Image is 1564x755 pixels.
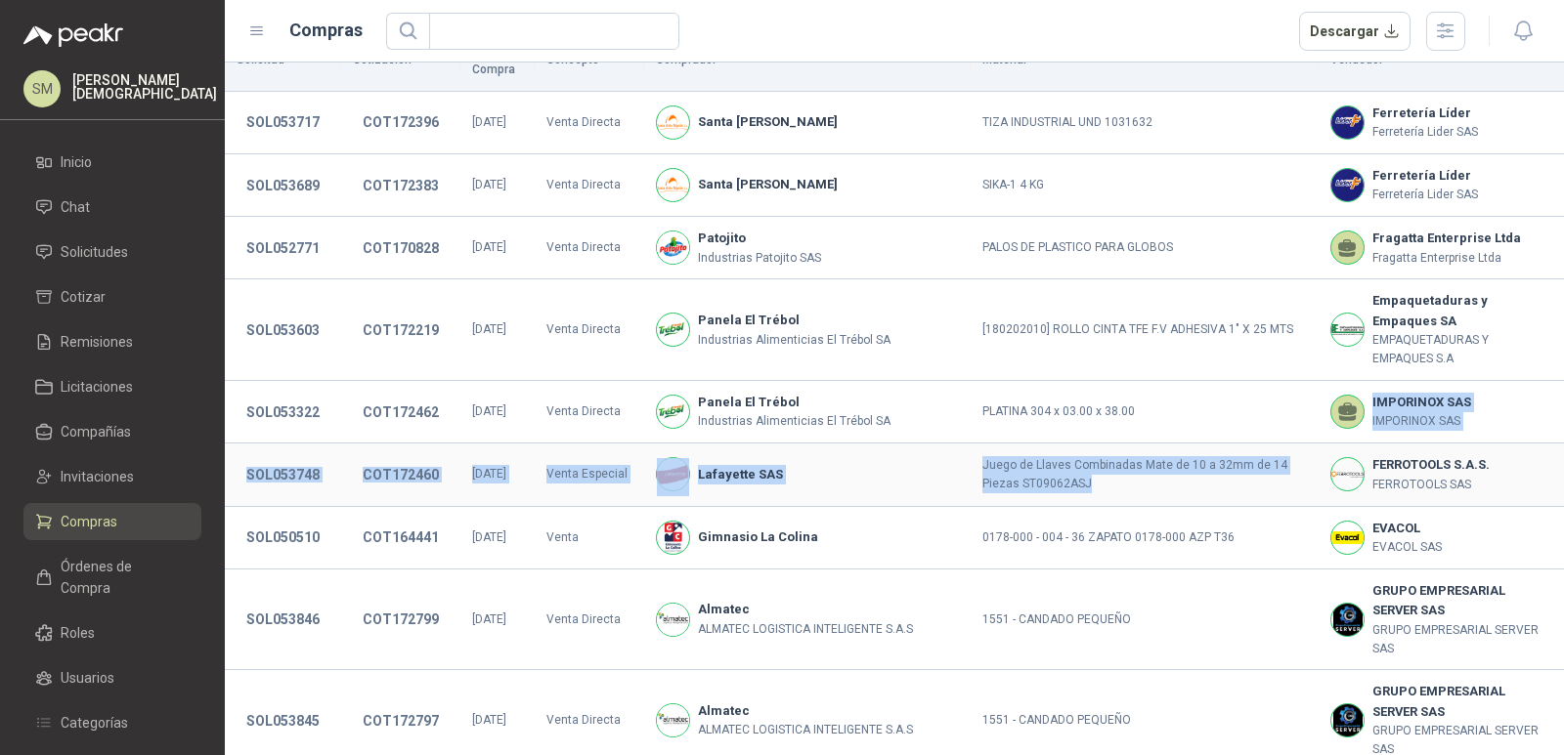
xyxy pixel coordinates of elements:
img: Logo peakr [23,23,123,47]
img: Company Logo [657,106,689,139]
img: Company Logo [657,169,689,201]
span: [DATE] [472,713,506,727]
button: SOL053322 [237,395,329,430]
a: Usuarios [23,659,201,696]
button: SOL053689 [237,168,329,203]
button: SOL053717 [237,105,329,140]
button: COT172799 [353,602,449,637]
b: Almatec [698,600,913,619]
img: Company Logo [657,231,689,264]
p: EMPAQUETADURAS Y EMPAQUES S.A [1372,331,1552,368]
button: COT172396 [353,105,449,140]
a: Cotizar [23,278,201,315]
b: GRUPO EMPRESARIAL SERVER SAS [1372,581,1552,621]
div: SM [23,70,61,107]
a: Chat [23,189,201,226]
p: Ferretería Lider SAS [1372,123,1478,142]
a: Roles [23,614,201,651]
button: COT172383 [353,168,449,203]
span: Cotizar [61,286,106,308]
td: Venta Directa [535,92,644,154]
td: SIKA-1 4 KG [971,154,1319,217]
p: ALMATEC LOGISTICA INTELIGENTE S.A.S [698,721,913,739]
button: Descargar [1299,12,1412,51]
span: Compañías [61,421,131,442]
p: Industrias Alimenticias El Trébol SA [698,412,891,431]
span: Solicitudes [61,241,128,263]
a: Compras [23,503,201,540]
img: Company Logo [1331,106,1364,139]
button: SOL052771 [237,231,329,266]
b: EVACOL [1372,519,1442,538]
td: Venta Directa [535,569,644,671]
span: [DATE] [472,115,506,129]
img: Company Logo [657,704,689,736]
p: EVACOL SAS [1372,538,1442,557]
span: Chat [61,196,90,218]
span: Roles [61,622,95,644]
span: Órdenes de Compra [61,556,183,599]
a: Solicitudes [23,233,201,271]
span: Licitaciones [61,376,133,398]
img: Company Logo [657,458,689,490]
b: Gimnasio La Colina [698,527,818,547]
button: SOL053603 [237,313,329,348]
span: [DATE] [472,612,506,626]
b: Patojito [698,229,821,248]
img: Company Logo [657,314,689,346]
b: Fragatta Enterprise Ltda [1372,229,1521,248]
button: COT172460 [353,457,449,492]
td: PLATINA 304 x 03.00 x 38.00 [971,381,1319,443]
b: IMPORINOX SAS [1372,393,1471,412]
a: Licitaciones [23,368,201,405]
img: Company Logo [1331,458,1364,490]
span: Invitaciones [61,466,134,487]
button: SOL053748 [237,457,329,492]
a: Categorías [23,704,201,741]
p: Industrias Alimenticias El Trébol SA [698,331,891,350]
button: COT170828 [353,231,449,266]
span: Usuarios [61,667,114,689]
b: Panela El Trébol [698,311,891,330]
h1: Compras [289,17,363,44]
span: [DATE] [472,240,506,254]
td: Juego de Llaves Combinadas Mate de 10 a 32mm de 14 Piezas ST09062ASJ [971,443,1319,506]
td: Venta Directa [535,381,644,443]
td: Venta Directa [535,154,644,217]
p: GRUPO EMPRESARIAL SERVER SAS [1372,621,1552,658]
img: Company Logo [1331,169,1364,201]
td: TIZA INDUSTRIAL UND 1031632 [971,92,1319,154]
td: Venta Especial [535,443,644,506]
td: 1551 - CANDADO PEQUEÑO [971,569,1319,671]
img: Company Logo [1331,704,1364,736]
td: Venta [535,507,644,569]
a: Inicio [23,144,201,181]
td: PALOS DE PLASTICO PARA GLOBOS [971,217,1319,279]
span: Remisiones [61,331,133,353]
button: COT172219 [353,313,449,348]
a: Órdenes de Compra [23,548,201,607]
b: Almatec [698,701,913,721]
b: Ferretería Líder [1372,166,1478,186]
b: Panela El Trébol [698,393,891,412]
span: [DATE] [472,322,506,336]
td: [180202010] ROLLO CINTA TFE F.V ADHESIVA 1" X 25 MTS [971,279,1319,381]
img: Company Logo [1331,604,1364,636]
a: Invitaciones [23,458,201,495]
b: Ferretería Líder [1372,104,1478,123]
b: Santa [PERSON_NAME] [698,175,838,194]
a: Remisiones [23,323,201,360]
a: Compañías [23,413,201,450]
p: Fragatta Enterprise Ltda [1372,249,1521,268]
p: ALMATEC LOGISTICA INTELIGENTE S.A.S [698,620,913,639]
td: Venta Directa [535,279,644,381]
p: [PERSON_NAME] [DEMOGRAPHIC_DATA] [72,73,217,101]
p: IMPORINOX SAS [1372,412,1471,431]
img: Company Logo [657,522,689,554]
b: Santa [PERSON_NAME] [698,112,838,132]
button: SOL053845 [237,703,329,738]
button: SOL053846 [237,602,329,637]
span: Inicio [61,151,92,173]
button: COT172797 [353,703,449,738]
b: FERROTOOLS S.A.S. [1372,455,1490,475]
